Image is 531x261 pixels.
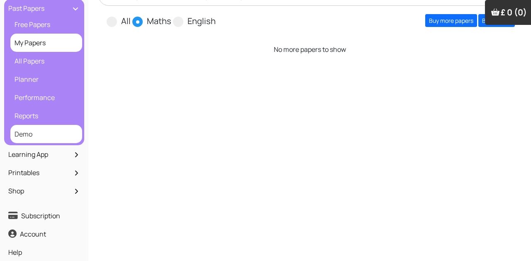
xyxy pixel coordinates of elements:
[12,17,80,32] a: Free Papers
[6,245,82,259] a: Help
[147,15,171,27] label: Maths
[12,90,80,105] a: Performance
[107,44,513,54] p: No more papers to show
[12,109,80,123] a: Reports
[501,7,527,18] span: £ 0 (0)
[188,15,216,27] label: English
[6,184,82,198] a: Shop
[12,72,80,86] a: Planner
[6,147,82,161] a: Learning App
[6,209,82,223] a: Subscription
[6,1,82,15] a: Past Papers
[425,14,477,27] a: Buy more papers
[121,15,131,27] label: All
[6,227,82,241] a: Account
[478,14,515,27] a: Buy bundle
[12,127,80,141] a: Demo
[491,8,499,16] img: Your items in the shopping basket
[12,54,80,68] a: All Papers
[6,166,82,180] a: Printables
[12,36,80,50] a: My Papers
